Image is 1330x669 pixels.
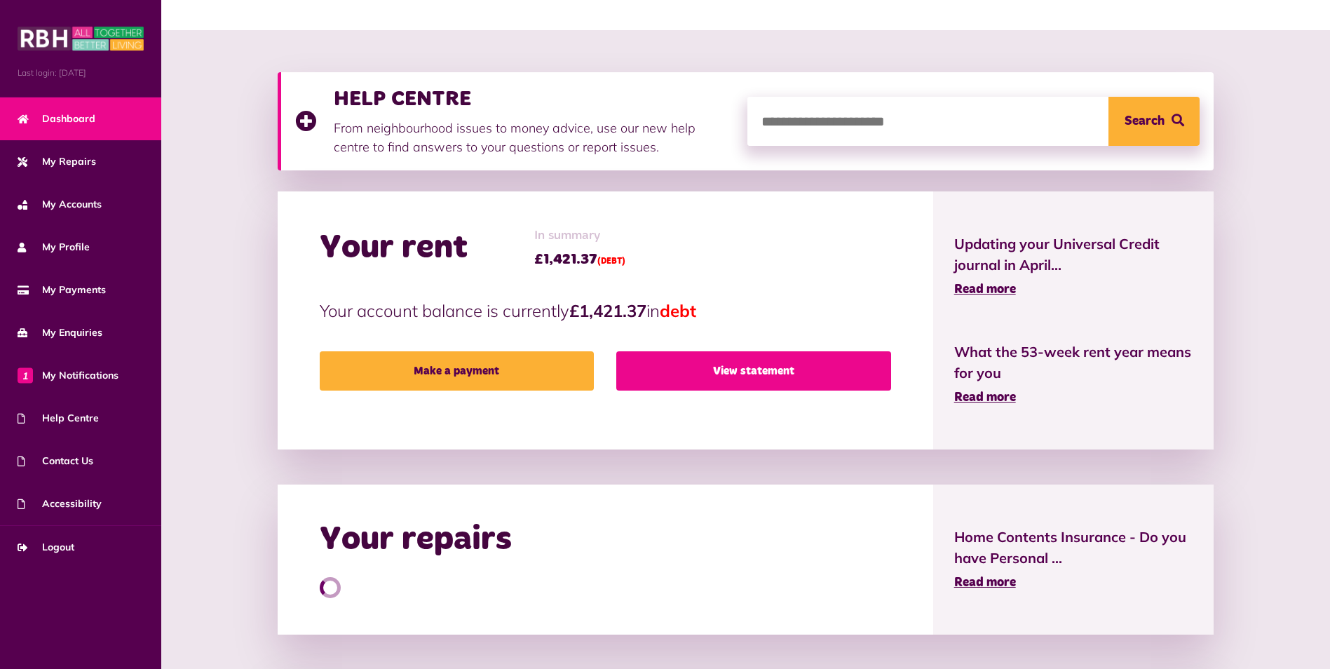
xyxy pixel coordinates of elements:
[18,154,96,169] span: My Repairs
[954,527,1193,593] a: Home Contents Insurance - Do you have Personal ... Read more
[660,300,696,321] span: debt
[18,111,95,126] span: Dashboard
[954,283,1016,296] span: Read more
[18,283,106,297] span: My Payments
[18,197,102,212] span: My Accounts
[954,234,1193,299] a: Updating your Universal Credit journal in April... Read more
[18,496,102,511] span: Accessibility
[954,576,1016,589] span: Read more
[18,240,90,255] span: My Profile
[320,228,468,269] h2: Your rent
[18,540,74,555] span: Logout
[569,300,646,321] strong: £1,421.37
[320,351,594,391] a: Make a payment
[320,298,891,323] p: Your account balance is currently in
[954,342,1193,407] a: What the 53-week rent year means for you Read more
[18,367,33,383] span: 1
[18,368,118,383] span: My Notifications
[18,454,93,468] span: Contact Us
[18,325,102,340] span: My Enquiries
[534,227,625,245] span: In summary
[334,86,733,111] h3: HELP CENTRE
[616,351,890,391] a: View statement
[954,234,1193,276] span: Updating your Universal Credit journal in April...
[334,119,733,156] p: From neighbourhood issues to money advice, use our new help centre to find answers to your questi...
[320,520,512,560] h2: Your repairs
[534,249,625,270] span: £1,421.37
[597,257,625,266] span: (DEBT)
[1108,97,1200,146] button: Search
[954,391,1016,404] span: Read more
[18,411,99,426] span: Help Centre
[954,527,1193,569] span: Home Contents Insurance - Do you have Personal ...
[18,67,144,79] span: Last login: [DATE]
[18,25,144,53] img: MyRBH
[954,342,1193,384] span: What the 53-week rent year means for you
[1125,97,1165,146] span: Search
